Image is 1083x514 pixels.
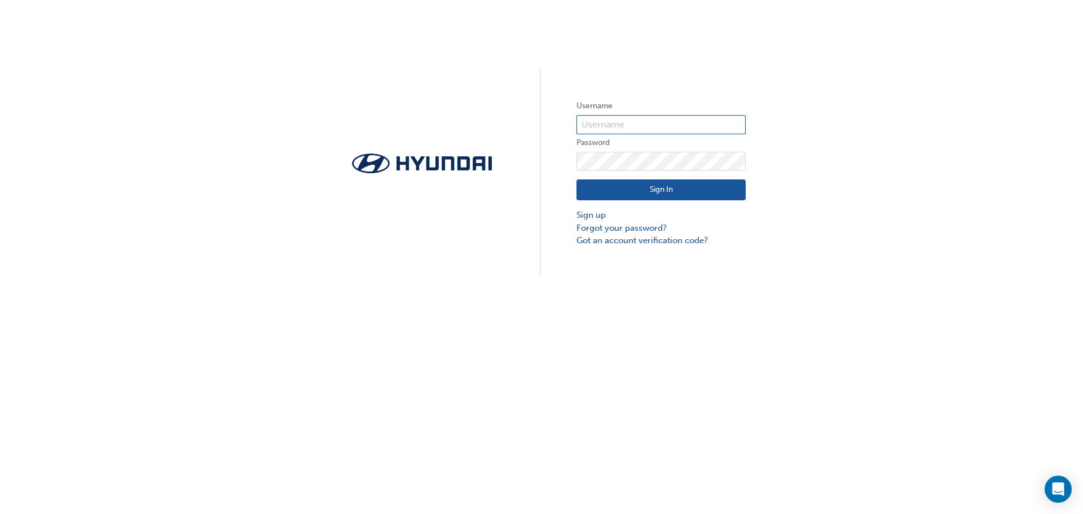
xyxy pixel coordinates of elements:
[1045,476,1072,503] div: Open Intercom Messenger
[576,115,746,134] input: Username
[576,136,746,150] label: Password
[337,150,507,177] img: Trak
[576,99,746,113] label: Username
[576,179,746,201] button: Sign In
[576,209,746,222] a: Sign up
[576,222,746,235] a: Forgot your password?
[576,234,746,247] a: Got an account verification code?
